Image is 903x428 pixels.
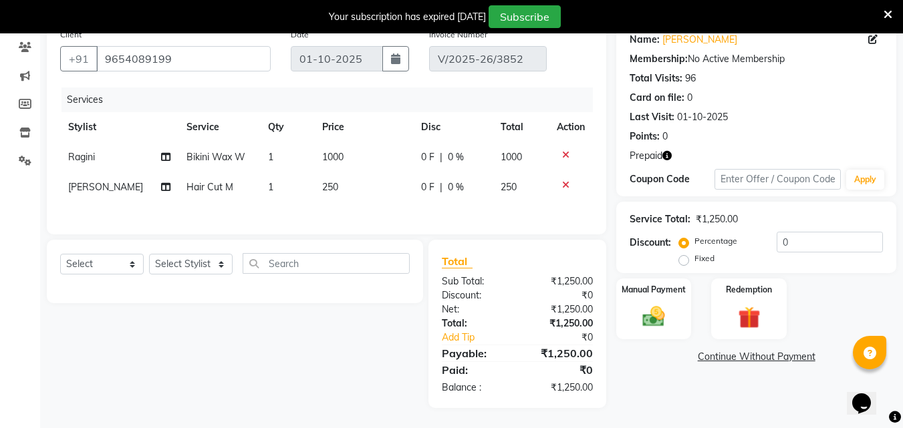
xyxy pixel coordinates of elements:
[432,274,517,288] div: Sub Total:
[432,288,517,302] div: Discount:
[489,5,561,28] button: Subscribe
[60,29,82,41] label: Client
[432,331,531,345] a: Add Tip
[442,254,473,268] span: Total
[517,274,603,288] div: ₹1,250.00
[268,181,273,193] span: 1
[662,130,668,144] div: 0
[432,362,517,378] div: Paid:
[636,304,672,329] img: _cash.svg
[501,151,522,163] span: 1000
[677,110,728,124] div: 01-10-2025
[630,172,714,186] div: Coupon Code
[517,362,603,378] div: ₹0
[517,381,603,395] div: ₹1,250.00
[96,46,271,71] input: Search by Name/Mobile/Email/Code
[260,112,314,142] th: Qty
[517,288,603,302] div: ₹0
[630,212,690,226] div: Service Total:
[68,181,143,193] span: [PERSON_NAME]
[630,91,684,105] div: Card on file:
[622,284,686,296] label: Manual Payment
[60,46,98,71] button: +91
[322,151,344,163] span: 1000
[243,253,410,274] input: Search
[630,149,662,163] span: Prepaid
[619,350,894,364] a: Continue Without Payment
[429,29,487,41] label: Invoice Number
[186,181,233,193] span: Hair Cut M
[421,180,434,194] span: 0 F
[630,33,660,47] div: Name:
[662,33,737,47] a: [PERSON_NAME]
[696,212,738,226] div: ₹1,250.00
[314,112,413,142] th: Price
[726,284,772,296] label: Redemption
[440,150,442,164] span: |
[847,375,890,415] iframe: chat widget
[432,345,517,361] div: Payable:
[448,180,464,194] span: 0 %
[186,151,245,163] span: Bikini Wax W
[448,150,464,164] span: 0 %
[421,150,434,164] span: 0 F
[630,236,671,250] div: Discount:
[517,316,603,331] div: ₹1,250.00
[685,71,696,85] div: 96
[630,71,682,85] div: Total Visits:
[61,87,603,112] div: Services
[731,304,767,331] img: _gift.svg
[268,151,273,163] span: 1
[630,52,883,66] div: No Active Membership
[687,91,692,105] div: 0
[630,52,688,66] div: Membership:
[432,302,517,316] div: Net:
[493,112,549,142] th: Total
[694,235,737,247] label: Percentage
[517,345,603,361] div: ₹1,250.00
[432,316,517,331] div: Total:
[715,169,841,190] input: Enter Offer / Coupon Code
[532,331,604,345] div: ₹0
[440,180,442,194] span: |
[630,130,660,144] div: Points:
[413,112,493,142] th: Disc
[432,381,517,395] div: Balance :
[329,10,486,24] div: Your subscription has expired [DATE]
[630,110,674,124] div: Last Visit:
[501,181,517,193] span: 250
[549,112,593,142] th: Action
[694,252,715,264] label: Fixed
[517,302,603,316] div: ₹1,250.00
[291,29,309,41] label: Date
[846,170,884,190] button: Apply
[178,112,260,142] th: Service
[322,181,338,193] span: 250
[68,151,95,163] span: Ragini
[60,112,178,142] th: Stylist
